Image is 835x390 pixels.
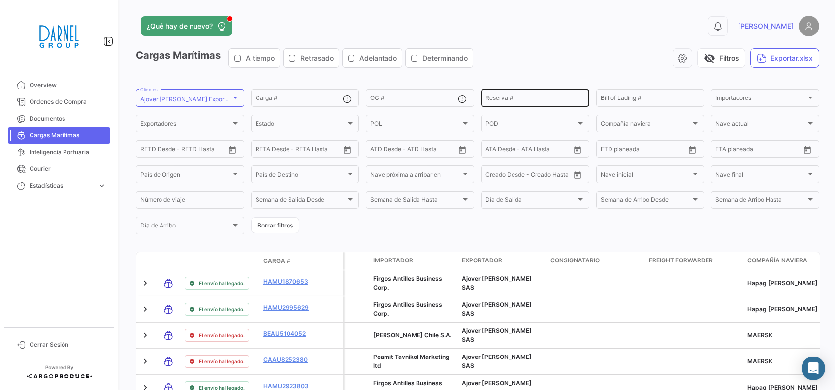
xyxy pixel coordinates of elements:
[546,252,645,270] datatable-header-cell: Consignatario
[141,16,232,36] button: ¿Qué hay de nuevo?
[422,53,468,63] span: Determinando
[97,181,106,190] span: expand_more
[300,53,334,63] span: Retrasado
[408,147,449,154] input: ATD Hasta
[747,279,818,287] span: Hapag Lloyd
[30,181,94,190] span: Estadísticas
[462,301,532,317] span: Ajover Darnel SAS
[485,198,576,205] span: Día de Salida
[140,122,231,129] span: Exportadores
[458,252,546,270] datatable-header-cell: Exportador
[199,357,245,365] span: El envío ha llegado.
[715,122,806,129] span: Nave actual
[740,147,780,154] input: Hasta
[697,48,745,68] button: visibility_offFiltros
[373,331,451,339] span: Darnel Chile S.A.
[625,147,666,154] input: Hasta
[140,278,150,288] a: Expand/Collapse Row
[601,172,691,179] span: Nave inicial
[8,77,110,94] a: Overview
[747,256,807,265] span: Compañía naviera
[140,304,150,314] a: Expand/Collapse Row
[370,198,461,205] span: Semana de Salida Hasta
[747,331,772,339] span: MAERSK
[485,122,576,129] span: POD
[462,327,532,343] span: Ajover Darnel SAS
[30,148,106,157] span: Inteligencia Portuaria
[156,257,181,265] datatable-header-cell: Modo de Transporte
[263,329,315,338] a: BEAU5104052
[370,172,461,179] span: Nave próxima a arribar en
[280,147,321,154] input: Hasta
[406,49,473,67] button: Determinando
[462,353,532,369] span: Ajover Darnel SAS
[8,110,110,127] a: Documentos
[8,127,110,144] a: Cargas Marítimas
[743,252,832,270] datatable-header-cell: Compañía naviera
[263,257,290,265] span: Carga #
[715,198,806,205] span: Semana de Arribo Hasta
[140,330,150,340] a: Expand/Collapse Row
[140,172,231,179] span: País de Origen
[340,142,354,157] button: Open calendar
[140,357,150,366] a: Expand/Collapse Row
[800,142,815,157] button: Open calendar
[246,53,275,63] span: A tiempo
[8,161,110,177] a: Courier
[251,217,299,233] button: Borrar filtros
[550,256,600,265] span: Consignatario
[259,253,319,269] datatable-header-cell: Carga #
[715,96,806,103] span: Importadores
[373,301,442,317] span: Firgos Antilles Business Corp.
[199,305,245,313] span: El envío ha llegado.
[199,331,245,339] span: El envío ha llegado.
[30,81,106,90] span: Overview
[601,198,691,205] span: Semana de Arribo Desde
[147,21,213,31] span: ¿Qué hay de nuevo?
[256,198,346,205] span: Semana de Salida Desde
[685,142,700,157] button: Open calendar
[30,131,106,140] span: Cargas Marítimas
[263,356,315,364] a: CAAU8252380
[30,340,106,349] span: Cerrar Sesión
[747,357,772,365] span: MAERSK
[649,256,713,265] span: Freight Forwarder
[373,256,413,265] span: Importador
[8,144,110,161] a: Inteligencia Portuaria
[601,122,691,129] span: Compañía naviera
[140,147,158,154] input: Desde
[140,224,231,230] span: Día de Arribo
[225,142,240,157] button: Open calendar
[750,48,819,68] button: Exportar.xlsx
[462,256,502,265] span: Exportador
[462,275,532,291] span: Ajover Darnel SAS
[373,275,442,291] span: Firgos Antilles Business Corp.
[370,147,401,154] input: ATD Desde
[601,147,618,154] input: Desde
[30,114,106,123] span: Documentos
[485,147,515,154] input: ATA Desde
[284,49,339,67] button: Retrasado
[263,303,315,312] a: HAMU2995629
[359,53,397,63] span: Adelantado
[522,147,563,154] input: ATA Hasta
[319,257,343,265] datatable-header-cell: Póliza
[343,49,402,67] button: Adelantado
[345,252,369,270] datatable-header-cell: Carga Protegida
[256,147,273,154] input: Desde
[715,147,733,154] input: Desde
[485,172,523,179] input: Creado Desde
[229,49,280,67] button: A tiempo
[802,357,825,380] div: Abrir Intercom Messenger
[30,97,106,106] span: Órdenes de Compra
[136,48,476,68] h3: Cargas Marítimas
[799,16,819,36] img: placeholder-user.png
[181,257,259,265] datatable-header-cell: Estado de Envio
[263,277,315,286] a: HAMU1870653
[140,96,231,103] mat-select-trigger: Ajover [PERSON_NAME] Exporter
[645,252,743,270] datatable-header-cell: Freight Forwarder
[256,172,346,179] span: País de Destino
[369,252,458,270] datatable-header-cell: Importador
[530,172,570,179] input: Creado Hasta
[370,122,461,129] span: POL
